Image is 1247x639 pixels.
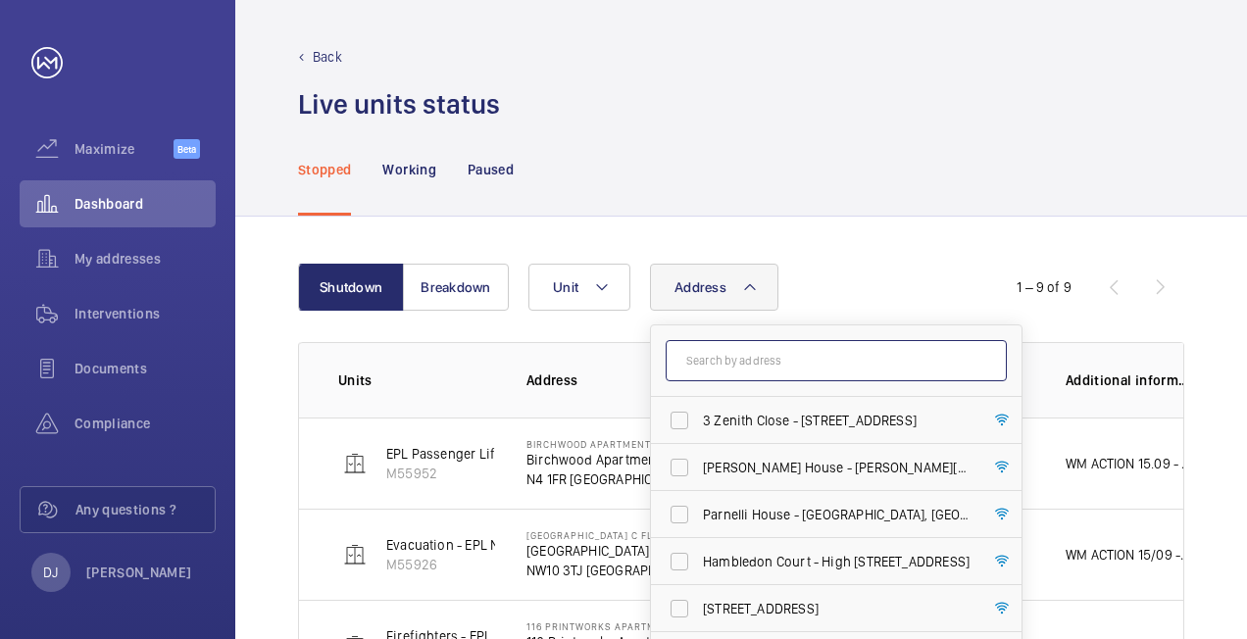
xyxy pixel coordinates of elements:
[526,370,691,390] p: Address
[703,552,973,571] span: Hambledon Court - High [STREET_ADDRESS]
[526,620,691,632] p: 116 Printworks Apartments Flats 1-65 - High Risk Building
[526,529,691,541] p: [GEOGRAPHIC_DATA] C Flats 45-101 - High Risk Building
[75,359,216,378] span: Documents
[468,160,514,179] p: Paused
[703,411,973,430] span: 3 Zenith Close - [STREET_ADDRESS]
[386,555,617,574] p: M55926
[75,304,216,323] span: Interventions
[528,264,630,311] button: Unit
[1017,277,1072,297] div: 1 – 9 of 9
[386,444,530,464] p: EPL Passenger Lift No 2
[75,414,216,433] span: Compliance
[650,264,778,311] button: Address
[526,469,691,489] p: N4 1FR [GEOGRAPHIC_DATA]
[666,340,1007,381] input: Search by address
[343,452,367,475] img: elevator.svg
[86,563,192,582] p: [PERSON_NAME]
[674,279,726,295] span: Address
[553,279,578,295] span: Unit
[313,47,342,67] p: Back
[75,249,216,269] span: My addresses
[298,160,351,179] p: Stopped
[1066,370,1191,390] p: Additional information
[703,458,973,477] span: [PERSON_NAME] House - [PERSON_NAME][GEOGRAPHIC_DATA]
[75,500,215,519] span: Any questions ?
[386,464,530,483] p: M55952
[403,264,509,311] button: Breakdown
[386,535,617,555] p: Evacuation - EPL No 4 Flats 45-101 R/h
[526,541,691,561] p: [GEOGRAPHIC_DATA] C Flats 45-101
[1066,545,1191,565] p: WM ACTION 15/09 - Back on site [DATE] to finish 12.09 - Ongoing drive replacement works, Attendan...
[1066,454,1191,473] p: WM ACTION 15.09 - Follow up required, ETA TBC.
[298,86,500,123] h1: Live units status
[343,543,367,566] img: elevator.svg
[338,370,495,390] p: Units
[526,561,691,580] p: NW10 3TJ [GEOGRAPHIC_DATA]
[43,563,58,582] p: DJ
[526,438,691,450] p: Birchwood Apartments - High Risk Building
[382,160,435,179] p: Working
[298,264,404,311] button: Shutdown
[75,194,216,214] span: Dashboard
[703,505,973,524] span: Parnelli House - [GEOGRAPHIC_DATA], [GEOGRAPHIC_DATA]
[174,139,200,159] span: Beta
[703,599,973,618] span: [STREET_ADDRESS]
[526,450,691,469] p: Birchwood Apartments
[75,139,174,159] span: Maximize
